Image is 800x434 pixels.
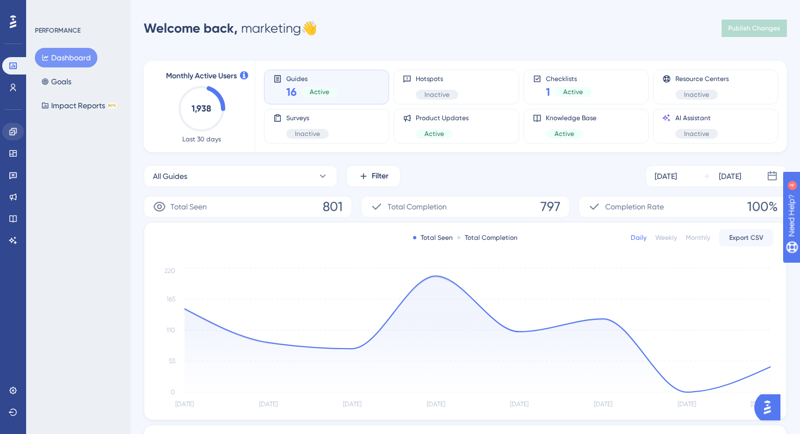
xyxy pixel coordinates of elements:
span: Surveys [286,114,329,122]
div: Total Completion [457,233,518,242]
span: AI Assistant [675,114,718,122]
tspan: [DATE] [678,400,696,408]
button: All Guides [144,165,337,187]
span: Inactive [684,90,709,99]
div: [DATE] [719,170,741,183]
button: Publish Changes [722,20,787,37]
span: Total Completion [387,200,447,213]
span: Welcome back, [144,20,238,36]
tspan: 220 [164,267,175,275]
span: 801 [323,198,343,215]
tspan: [DATE] [510,400,528,408]
span: Active [563,88,583,96]
tspan: [DATE] [343,400,361,408]
div: Weekly [655,233,677,242]
tspan: 55 [169,357,175,365]
text: 1,938 [192,103,211,114]
span: Active [310,88,329,96]
tspan: [DATE] [594,400,612,408]
span: Hotspots [416,75,458,83]
div: Daily [631,233,647,242]
iframe: UserGuiding AI Assistant Launcher [754,391,787,424]
span: Product Updates [416,114,469,122]
span: Guides [286,75,338,82]
tspan: 110 [167,326,175,334]
tspan: [DATE] [259,400,278,408]
button: Goals [35,72,78,91]
span: Active [555,129,574,138]
span: 16 [286,84,297,100]
span: 1 [546,84,550,100]
span: Completion Rate [605,200,664,213]
span: Inactive [424,90,450,99]
button: Export CSV [719,229,773,246]
span: Knowledge Base [546,114,596,122]
div: 4 [76,5,79,14]
button: Filter [346,165,401,187]
div: Monthly [686,233,710,242]
span: Total Seen [170,200,207,213]
span: Inactive [684,129,709,138]
span: Inactive [295,129,320,138]
span: Checklists [546,75,592,82]
span: Need Help? [26,3,68,16]
span: Active [424,129,444,138]
span: Export CSV [729,233,764,242]
span: Last 30 days [182,135,221,144]
div: marketing 👋 [144,20,317,37]
span: 797 [540,198,561,215]
button: Impact ReportsBETA [35,96,124,115]
div: BETA [107,103,117,108]
span: 100% [747,198,778,215]
tspan: 0 [171,388,175,396]
tspan: 165 [167,295,175,303]
tspan: [DATE] [427,400,445,408]
span: Publish Changes [728,24,780,33]
div: PERFORMANCE [35,26,81,35]
tspan: [DATE] [750,400,769,408]
span: Monthly Active Users [166,70,237,83]
tspan: [DATE] [175,400,194,408]
button: Dashboard [35,48,97,67]
span: Resource Centers [675,75,729,83]
div: [DATE] [655,170,677,183]
span: Filter [372,170,389,183]
div: Total Seen [413,233,453,242]
span: All Guides [153,170,187,183]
